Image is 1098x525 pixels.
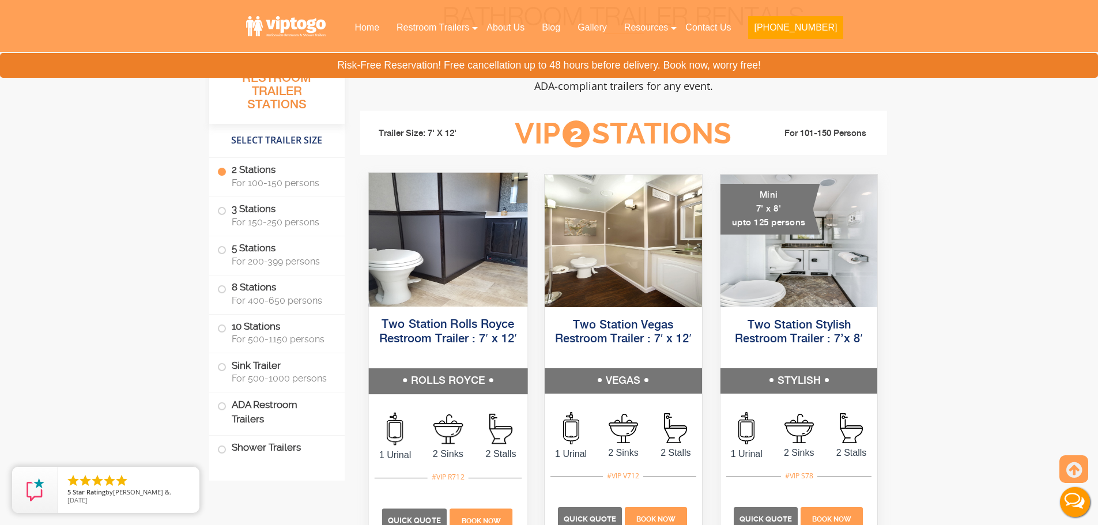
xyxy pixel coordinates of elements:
[433,414,463,444] img: an icon of sink
[103,474,116,488] li: 
[217,158,337,194] label: 2 Stations
[748,16,843,39] button: [PHONE_NUMBER]
[489,414,512,444] img: an icon of stall
[113,488,171,496] span: [PERSON_NAME] &.
[558,513,624,523] a: Quick Quote
[664,413,687,443] img: an icon of stall
[597,446,650,460] span: 2 Sinks
[533,15,569,40] a: Blog
[217,236,337,272] label: 5 Stations
[382,515,448,525] a: Quick Quote
[387,516,440,525] span: Quick Quote
[555,319,692,345] a: Two Station Vegas Restroom Trailer : 7′ x 12′
[217,392,337,432] label: ADA Restroom Trailers
[209,130,345,152] h4: Select Trailer Size
[825,446,878,460] span: 2 Stalls
[650,446,702,460] span: 2 Stalls
[734,513,799,523] a: Quick Quote
[720,447,773,461] span: 1 Urinal
[564,515,616,523] span: Quick Quote
[388,15,478,40] a: Restroom Trailers
[720,184,820,235] div: Mini 7' x 8' upto 125 persons
[78,474,92,488] li: 
[24,478,47,501] img: Review Rating
[545,175,702,307] img: Side view of two station restroom trailer with separate doors for males and females
[217,275,337,311] label: 8 Stations
[750,127,879,141] li: For 101-150 Persons
[720,368,878,394] h5: STYLISH
[569,15,616,40] a: Gallery
[73,488,105,496] span: Star Rating
[368,448,421,462] span: 1 Urinal
[66,474,80,488] li: 
[217,197,337,233] label: 3 Stations
[773,446,825,460] span: 2 Sinks
[368,116,497,151] li: Trailer Size: 7' X 12'
[616,15,677,40] a: Resources
[563,120,590,148] span: 2
[781,469,817,484] div: #VIP S78
[209,55,345,124] h3: All Portable Restroom Trailer Stations
[1052,479,1098,525] button: Live Chat
[738,412,754,444] img: an icon of urinal
[478,15,533,40] a: About Us
[115,474,129,488] li: 
[217,315,337,350] label: 10 Stations
[67,496,88,504] span: [DATE]
[784,414,814,443] img: an icon of sink
[427,470,468,485] div: #VIP R712
[448,515,514,525] a: Book Now
[232,217,331,228] span: For 150-250 persons
[739,515,792,523] span: Quick Quote
[217,353,337,389] label: Sink Trailer
[217,436,337,460] label: Shower Trailers
[636,515,676,523] span: Book Now
[67,488,71,496] span: 5
[720,175,878,307] img: A mini restroom trailer with two separate stations and separate doors for males and females
[799,513,865,523] a: Book Now
[735,319,862,345] a: Two Station Stylish Restroom Trailer : 7’x 8′
[812,515,851,523] span: Book Now
[387,413,403,445] img: an icon of urinal
[232,373,331,384] span: For 500-1000 persons
[624,513,689,523] a: Book Now
[497,118,749,150] h3: VIP Stations
[461,517,501,525] span: Book Now
[603,469,643,484] div: #VIP V712
[545,447,597,461] span: 1 Urinal
[232,177,331,188] span: For 100-150 persons
[474,447,527,460] span: 2 Stalls
[368,368,527,394] h5: ROLLS ROYCE
[368,173,527,307] img: Side view of two station restroom trailer with separate doors for males and females
[67,489,190,497] span: by
[840,413,863,443] img: an icon of stall
[609,414,638,443] img: an icon of sink
[739,15,851,46] a: [PHONE_NUMBER]
[379,319,516,345] a: Two Station Rolls Royce Restroom Trailer : 7′ x 12′
[232,334,331,345] span: For 500-1150 persons
[545,368,702,394] h5: VEGAS
[677,15,739,40] a: Contact Us
[563,412,579,444] img: an icon of urinal
[232,295,331,306] span: For 400-650 persons
[232,256,331,267] span: For 200-399 persons
[421,447,474,460] span: 2 Sinks
[346,15,388,40] a: Home
[90,474,104,488] li: 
